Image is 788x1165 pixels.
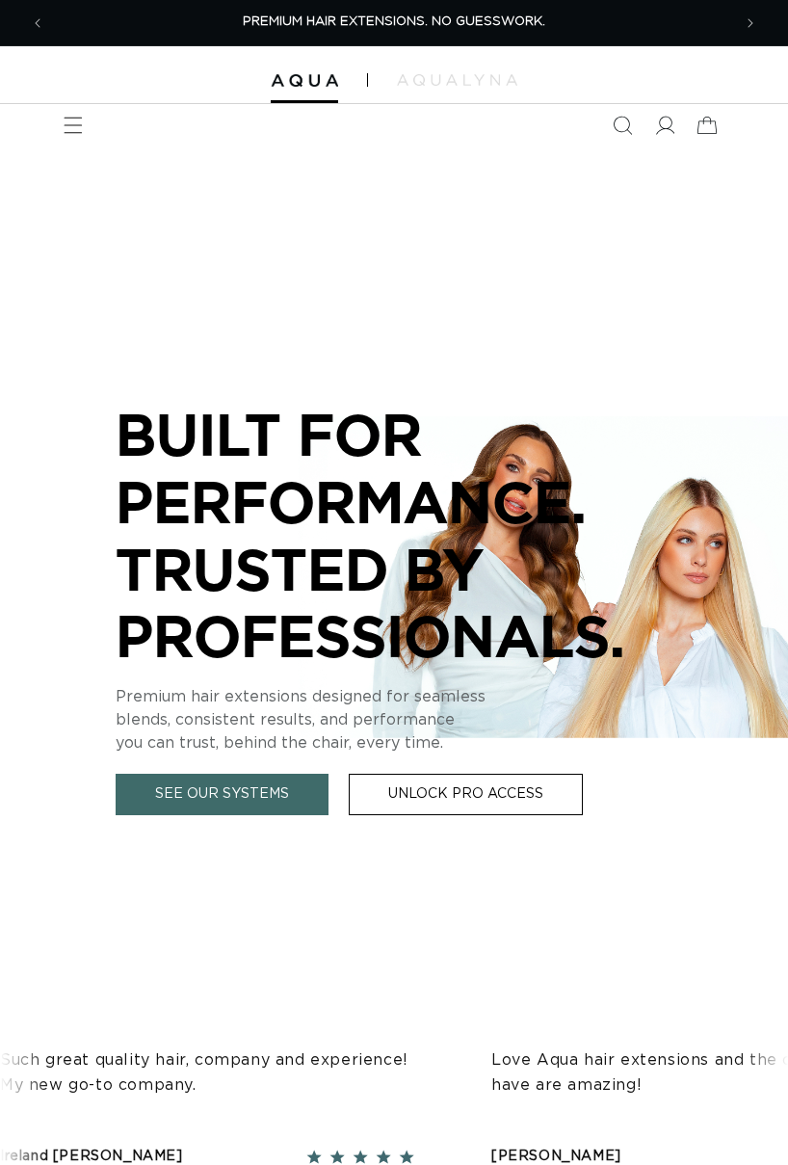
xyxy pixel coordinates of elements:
a: See Our Systems [116,774,328,815]
a: Unlock Pro Access [349,774,583,815]
span: PREMIUM HAIR EXTENSIONS. NO GUESSWORK. [243,15,545,28]
summary: Search [601,104,644,146]
button: Next announcement [729,2,772,44]
img: aqualyna.com [397,74,517,86]
img: Aqua Hair Extensions [271,74,338,88]
summary: Menu [52,104,94,146]
p: Premium hair extensions designed for seamless blends, consistent results, and performance you can... [116,685,672,755]
p: BUILT FOR PERFORMANCE. TRUSTED BY PROFESSIONALS. [116,401,672,669]
button: Previous announcement [16,2,59,44]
